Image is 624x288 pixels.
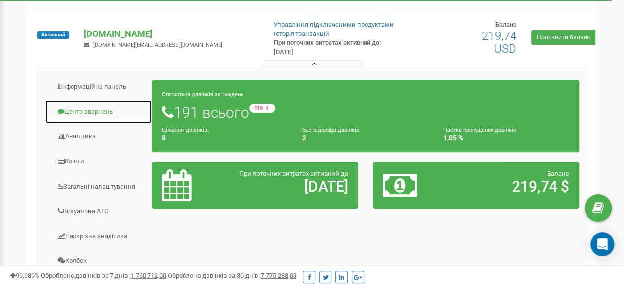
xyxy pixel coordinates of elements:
a: Наскрізна аналітика [45,224,152,249]
span: Активний [37,31,69,39]
a: Кошти [45,150,152,174]
u: 7 775 288,00 [261,272,296,279]
div: Open Intercom Messenger [590,232,614,256]
span: При поточних витратах активний до [239,170,348,177]
span: Баланс [547,170,569,177]
p: [DOMAIN_NAME] [84,28,257,40]
p: При поточних витратах активний до: [DATE] [274,38,400,57]
a: Поповнити баланс [531,30,595,45]
small: -115 [249,104,275,113]
h4: 1,05 % [443,134,569,142]
h2: 219,74 $ [450,178,569,194]
small: Частка пропущених дзвінків [443,127,516,133]
a: Історія транзакцій [274,30,329,37]
a: Загальні налаштування [45,175,152,199]
u: 1 760 712,00 [131,272,166,279]
a: Віртуальна АТС [45,199,152,224]
span: [DOMAIN_NAME][EMAIL_ADDRESS][DOMAIN_NAME] [93,42,222,48]
a: Аналiтика [45,125,152,149]
a: Колбек [45,249,152,273]
span: Баланс [495,21,516,28]
h2: [DATE] [229,178,348,194]
small: Цільових дзвінків [162,127,207,133]
h4: 8 [162,134,288,142]
h4: 2 [302,134,428,142]
a: Центр звернень [45,100,152,124]
small: Без відповіді дзвінків [302,127,359,133]
a: Інформаційна панель [45,75,152,99]
a: Управління підключеними продуктами [274,21,394,28]
h1: 191 всього [162,104,569,121]
small: Статистика дзвінків за тиждень [162,91,244,97]
span: Оброблено дзвінків за 7 днів : [41,272,166,279]
span: Оброблено дзвінків за 30 днів : [168,272,296,279]
span: 99,989% [10,272,39,279]
span: 219,74 USD [482,29,516,56]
